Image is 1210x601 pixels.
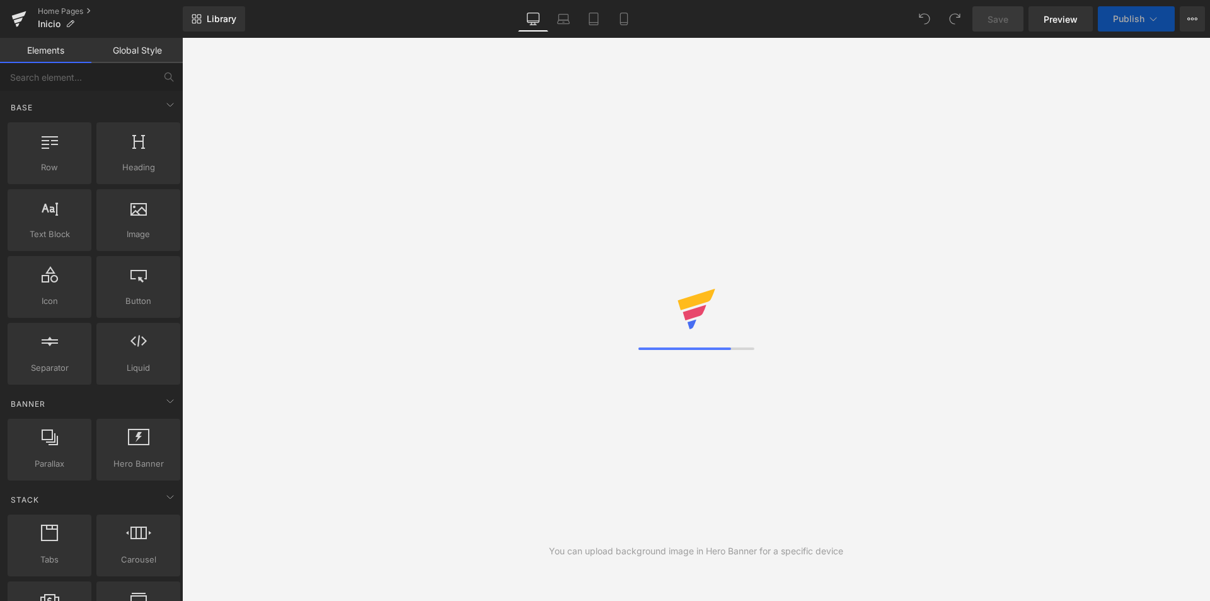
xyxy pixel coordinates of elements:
span: Text Block [11,228,88,241]
span: Banner [9,398,47,410]
a: Laptop [548,6,579,32]
div: You can upload background image in Hero Banner for a specific device [549,544,843,558]
span: Image [100,228,176,241]
button: Redo [942,6,967,32]
span: Stack [9,494,40,506]
a: New Library [183,6,245,32]
a: Global Style [91,38,183,63]
span: Base [9,102,34,114]
span: Library [207,13,236,25]
span: Icon [11,295,88,308]
a: Mobile [609,6,639,32]
span: Liquid [100,361,176,375]
a: Desktop [518,6,548,32]
button: Undo [912,6,937,32]
a: Tablet [579,6,609,32]
span: Button [100,295,176,308]
span: Inicio [38,19,60,29]
a: Preview [1028,6,1093,32]
span: Publish [1113,14,1144,24]
span: Row [11,161,88,174]
a: Home Pages [38,6,183,16]
span: Heading [100,161,176,174]
span: Separator [11,361,88,375]
span: Preview [1044,13,1078,26]
span: Hero Banner [100,457,176,470]
span: Tabs [11,553,88,566]
button: Publish [1098,6,1175,32]
button: More [1180,6,1205,32]
span: Save [988,13,1008,26]
span: Carousel [100,553,176,566]
span: Parallax [11,457,88,470]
